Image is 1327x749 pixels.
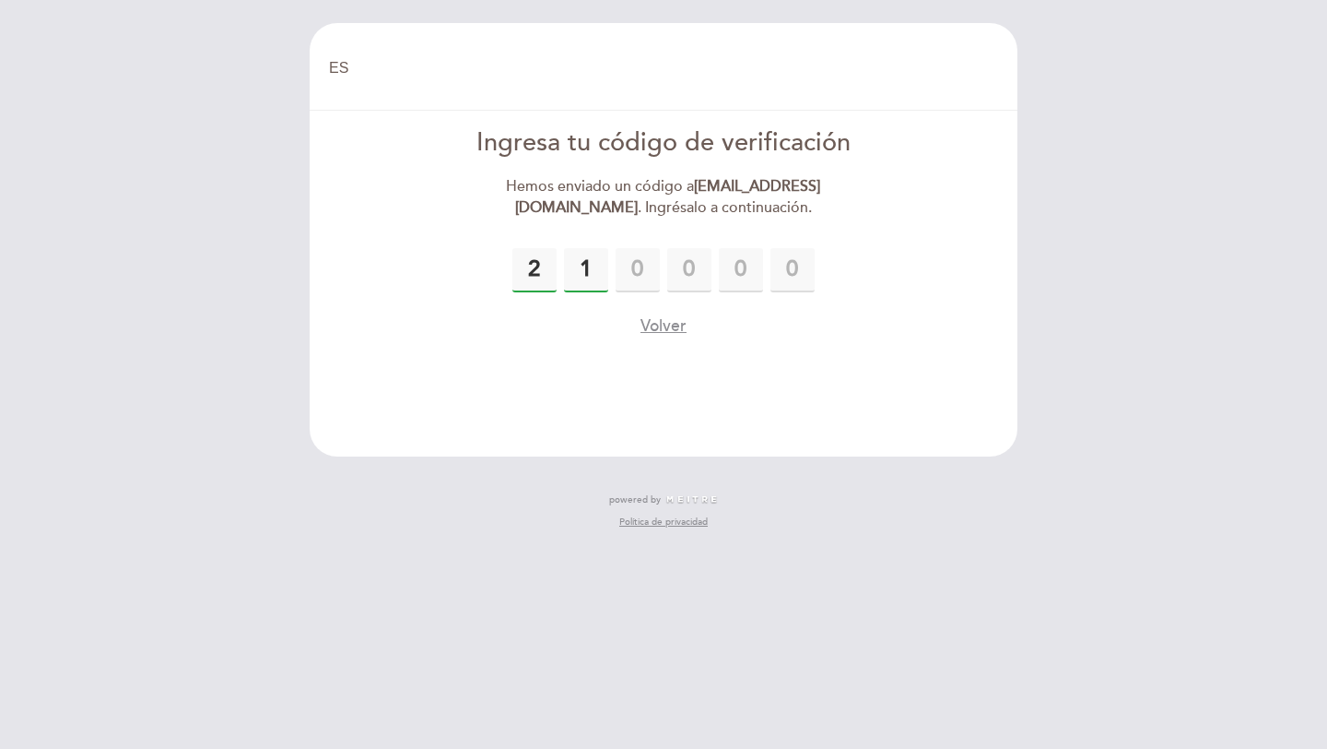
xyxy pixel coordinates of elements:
div: Ingresa tu código de verificación [452,125,875,161]
span: powered by [609,493,661,506]
input: 0 [719,248,763,292]
input: 0 [512,248,557,292]
input: 0 [770,248,815,292]
input: 0 [667,248,711,292]
a: Política de privacidad [619,516,708,529]
button: Volver [640,315,687,338]
img: MEITRE [665,495,718,505]
a: powered by [609,493,718,506]
div: Hemos enviado un código a . Ingrésalo a continuación. [452,176,875,219]
input: 0 [616,248,660,292]
strong: [EMAIL_ADDRESS][DOMAIN_NAME] [515,177,821,217]
input: 0 [564,248,608,292]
